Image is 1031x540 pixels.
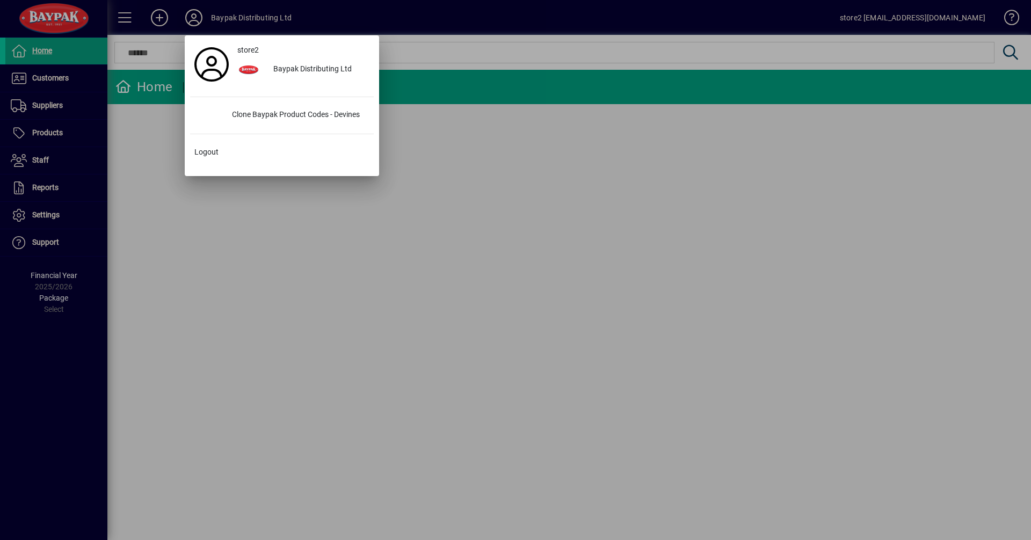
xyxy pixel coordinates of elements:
span: Logout [194,147,219,158]
a: Profile [190,55,233,74]
span: store2 [237,45,259,56]
div: Baypak Distributing Ltd [265,60,374,79]
div: Clone Baypak Product Codes - Devines [223,106,374,125]
button: Clone Baypak Product Codes - Devines [190,106,374,125]
a: store2 [233,41,374,60]
button: Logout [190,143,374,162]
button: Baypak Distributing Ltd [233,60,374,79]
